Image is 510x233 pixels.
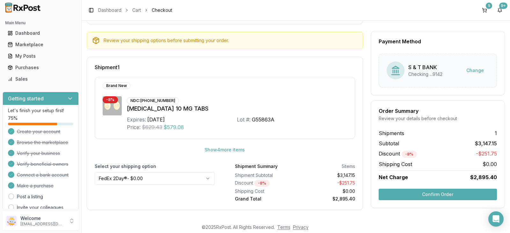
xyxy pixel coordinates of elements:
[6,216,17,226] img: User avatar
[8,53,74,59] div: My Posts
[3,74,79,84] button: Sales
[20,222,65,227] p: [EMAIL_ADDRESS][DOMAIN_NAME]
[3,28,79,38] button: Dashboard
[127,116,146,123] div: Expires:
[342,163,355,170] div: 5 items
[5,62,76,73] a: Purchases
[200,144,250,156] button: Show4more items
[3,40,79,50] button: Marketplace
[235,188,292,194] div: Shipping Cost
[488,211,504,227] div: Open Intercom Messenger
[277,224,290,230] a: Terms
[132,7,141,13] a: Cart
[98,7,121,13] a: Dashboard
[495,5,505,15] button: 9+
[486,3,492,9] div: 5
[499,3,507,9] div: 9+
[127,97,179,104] div: NDC: [PHONE_NUMBER]
[379,174,408,180] span: Net Charge
[17,204,63,211] a: Invite your colleagues
[5,39,76,50] a: Marketplace
[483,160,497,168] span: $0.00
[379,140,399,147] span: Subtotal
[3,3,43,13] img: RxPost Logo
[8,41,74,48] div: Marketplace
[379,39,497,44] div: Payment Method
[127,104,347,113] div: [MEDICAL_DATA] 10 MG TABS
[17,150,60,157] span: Verify your business
[297,180,355,187] div: - $251.75
[127,123,141,131] div: Price:
[17,183,54,189] span: Make a purchase
[17,193,43,200] a: Post a listing
[297,172,355,178] div: $3,147.15
[147,116,165,123] div: [DATE]
[297,196,355,202] div: $2,895.40
[379,129,404,137] span: Shipments
[235,180,292,187] div: Discount
[20,215,65,222] p: Welcome
[495,129,497,137] span: 1
[470,173,497,181] span: $2,895.40
[5,73,76,85] a: Sales
[8,115,18,121] span: 75 %
[461,65,489,76] button: Change
[408,63,442,71] div: S & T BANK
[3,62,79,73] button: Purchases
[103,96,122,115] img: Jardiance 10 MG TABS
[252,116,274,123] div: G55863A
[476,150,497,158] span: -$251.75
[152,7,172,13] span: Checkout
[402,151,417,158] div: - 8 %
[475,140,497,147] span: $3,147.15
[297,188,355,194] div: $0.00
[235,196,292,202] div: Grand Total
[293,224,309,230] a: Privacy
[235,172,292,178] div: Shipment Subtotal
[379,150,417,157] span: Discount
[379,115,497,122] div: Review your details before checkout
[379,108,497,113] div: Order Summary
[379,189,497,200] button: Confirm Order
[98,7,172,13] nav: breadcrumb
[8,107,73,114] p: Let's finish your setup first!
[379,160,412,168] span: Shipping Cost
[254,180,270,187] div: - 8 %
[8,76,74,82] div: Sales
[95,65,120,70] span: Shipment 1
[17,139,68,146] span: Browse the marketplace
[5,27,76,39] a: Dashboard
[479,5,490,15] button: 5
[103,82,130,89] div: Brand New
[408,71,442,77] div: Checking ...9142
[95,163,215,170] label: Select your shipping option
[3,51,79,61] button: My Posts
[235,163,278,170] div: Shipment Summary
[142,123,162,131] span: $629.43
[104,37,358,44] div: Review your shipping options before submitting your order.
[8,95,44,102] h3: Getting started
[237,116,251,123] div: Lot #:
[17,161,68,167] span: Verify beneficial owners
[17,172,69,178] span: Connect a bank account
[8,64,74,71] div: Purchases
[8,30,74,36] div: Dashboard
[5,50,76,62] a: My Posts
[17,128,60,135] span: Create your account
[164,123,184,131] span: $579.08
[103,96,118,103] div: - 8 %
[5,20,76,25] h2: Main Menu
